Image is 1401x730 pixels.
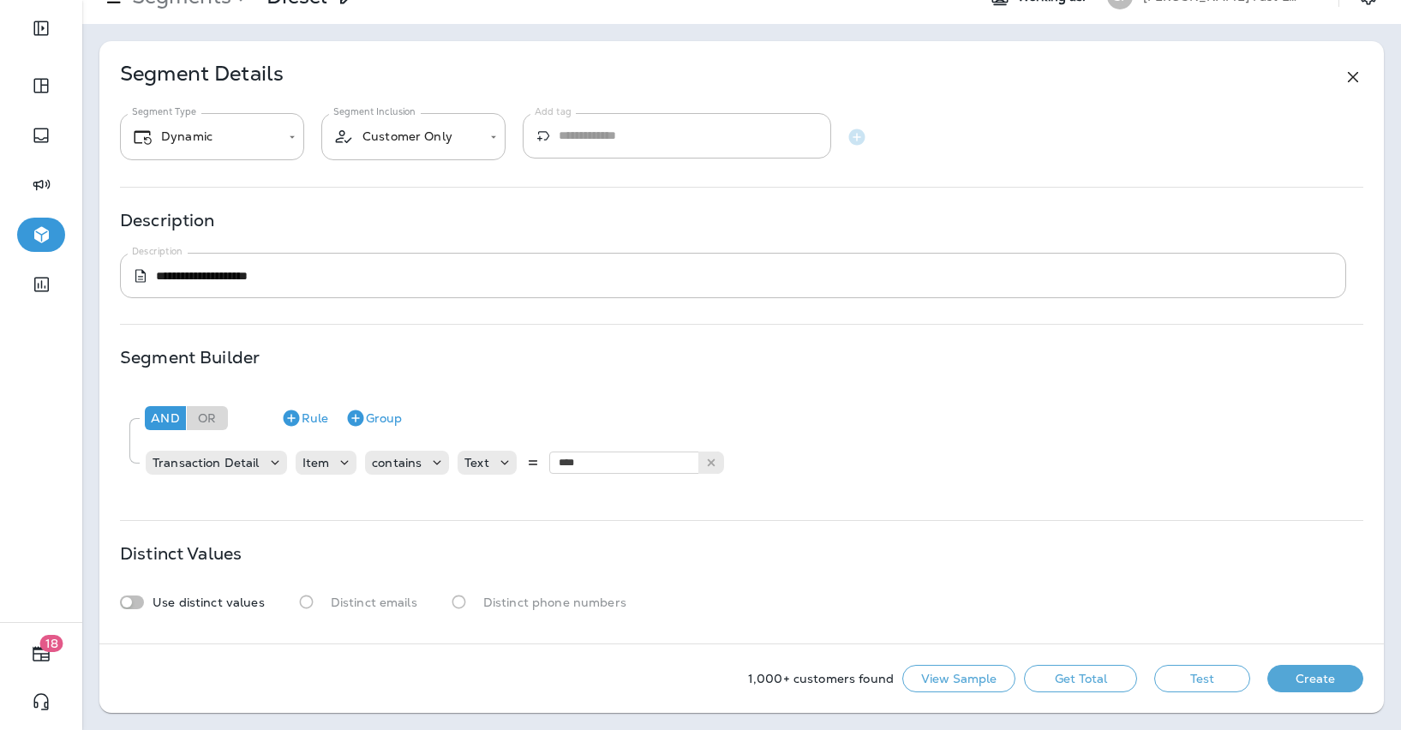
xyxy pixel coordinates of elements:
span: 18 [40,635,63,652]
button: Get Total [1024,665,1137,692]
button: 18 [17,637,65,671]
button: View Sample [902,665,1015,692]
div: Dynamic [132,127,277,147]
button: Expand Sidebar [17,11,65,45]
div: Customer Only [333,126,478,147]
button: Rule [274,404,335,432]
p: contains [372,456,422,470]
p: Item [302,456,330,470]
p: Distinct phone numbers [483,595,626,609]
label: Segment Inclusion [333,105,416,118]
p: Distinct emails [331,595,417,609]
div: Or [187,406,228,430]
p: 1,000+ customers found [748,672,894,685]
label: Segment Type [132,105,196,118]
label: Description [132,245,183,258]
p: Segment Builder [120,350,260,364]
p: Distinct Values [120,547,242,560]
p: Transaction Detail [153,456,260,470]
button: Test [1154,665,1250,692]
p: Description [120,213,215,227]
p: Segment Details [120,67,284,87]
button: Create [1267,665,1363,692]
p: Text [464,456,489,470]
label: Add tag [535,105,572,118]
button: Group [338,404,409,432]
p: Use distinct values [153,595,265,609]
div: And [145,406,186,430]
